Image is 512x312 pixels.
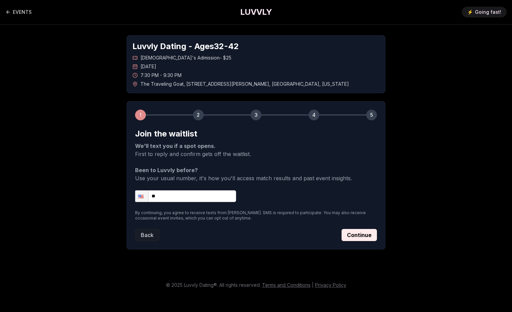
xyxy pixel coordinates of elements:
[140,63,156,70] span: [DATE]
[475,9,501,15] span: Going fast!
[5,5,32,19] a: Back to events
[135,229,159,241] button: Back
[366,110,377,120] div: 5
[140,72,182,79] span: 7:30 PM - 9:30 PM
[140,81,349,87] span: The Traveling Goat , [STREET_ADDRESS][PERSON_NAME] , [GEOGRAPHIC_DATA] , [US_STATE]
[342,229,377,241] button: Continue
[251,110,261,120] div: 3
[135,143,216,149] strong: We'll text you if a spot opens.
[135,142,377,158] p: First to reply and confirm gets off the waitlist.
[135,191,148,202] div: United States: + 1
[467,9,473,15] span: ⚡️
[262,282,311,288] a: Terms and Conditions
[315,282,346,288] a: Privacy Policy
[140,54,231,61] span: [DEMOGRAPHIC_DATA]'s Admission - $25
[135,128,377,139] h2: Join the waitlist
[312,282,314,288] span: |
[309,110,319,120] div: 4
[135,166,377,182] p: Use your usual number, it's how you'll access match results and past event insights.
[135,167,198,173] strong: Been to Luvvly before?
[132,41,380,52] h1: Luvvly Dating - Ages 32 - 42
[135,110,146,120] div: 1
[240,7,272,17] a: LUVVLY
[135,210,377,221] p: By continuing, you agree to receive texts from [PERSON_NAME]. SMS is required to participate. You...
[193,110,204,120] div: 2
